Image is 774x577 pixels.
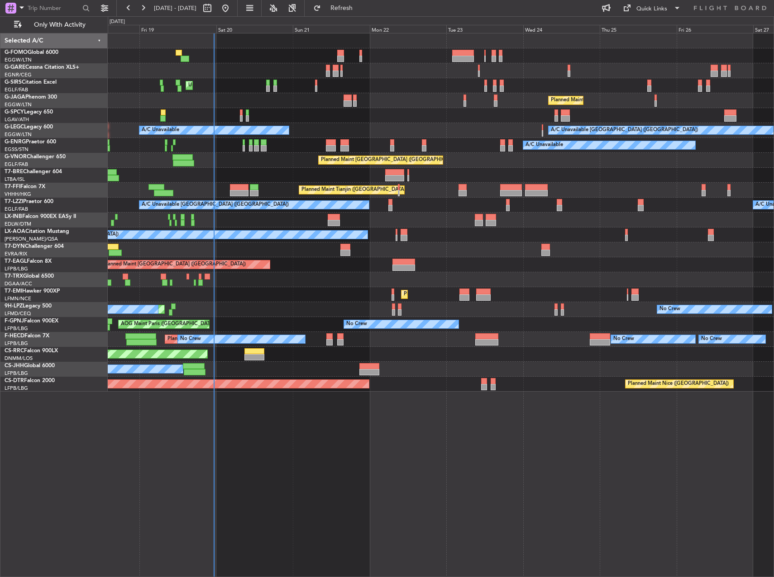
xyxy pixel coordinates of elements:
span: G-LEGC [5,124,24,130]
div: Unplanned Maint [GEOGRAPHIC_DATA] ([GEOGRAPHIC_DATA]) [97,258,246,271]
a: EGGW/LTN [5,101,32,108]
a: G-VNORChallenger 650 [5,154,66,160]
a: LX-INBFalcon 900EX EASy II [5,214,76,219]
a: T7-EMIHawker 900XP [5,288,60,294]
button: Only With Activity [10,18,98,32]
span: 9H-LPZ [5,303,23,309]
div: Quick Links [636,5,667,14]
a: EGGW/LTN [5,131,32,138]
a: G-GARECessna Citation XLS+ [5,65,79,70]
button: Refresh [309,1,363,15]
div: A/C Unavailable [GEOGRAPHIC_DATA] ([GEOGRAPHIC_DATA]) [142,198,289,212]
span: G-FOMO [5,50,28,55]
span: T7-DYN [5,244,25,249]
div: Thu 25 [600,25,677,33]
a: G-SIRSCitation Excel [5,80,57,85]
div: No Crew [180,332,201,346]
div: Fri 19 [139,25,216,33]
a: EGSS/STN [5,146,29,153]
span: G-GARE [5,65,25,70]
a: EGGW/LTN [5,57,32,63]
span: Refresh [323,5,361,11]
a: DGAA/ACC [5,280,32,287]
span: T7-TRX [5,274,23,279]
span: T7-FFI [5,184,20,189]
div: A/C Unavailable [142,123,179,137]
div: Sat 20 [216,25,293,33]
a: CS-JHHGlobal 6000 [5,363,55,369]
a: LFPB/LBG [5,370,28,377]
span: CS-RRC [5,348,24,354]
a: T7-EAGLFalcon 8X [5,259,52,264]
span: G-SIRS [5,80,22,85]
a: T7-DYNChallenger 604 [5,244,64,249]
a: EGLF/FAB [5,161,28,168]
a: T7-FFIFalcon 7X [5,184,45,189]
span: T7-EAGL [5,259,27,264]
div: A/C Unavailable [526,138,563,152]
span: G-JAGA [5,95,25,100]
div: No Crew [701,332,722,346]
div: No Crew [346,317,367,331]
a: G-ENRGPraetor 600 [5,139,56,145]
div: No Crew [613,332,634,346]
div: Unplanned Maint [GEOGRAPHIC_DATA] ([GEOGRAPHIC_DATA]) [188,79,337,92]
a: LGAV/ATH [5,116,29,123]
a: LFMD/CEQ [5,310,31,317]
a: G-SPCYLegacy 650 [5,109,53,115]
div: AOG Maint Paris ([GEOGRAPHIC_DATA]) [121,317,216,331]
a: T7-TRXGlobal 6500 [5,274,54,279]
span: T7-EMI [5,288,22,294]
div: Planned Maint [GEOGRAPHIC_DATA] [404,288,490,301]
a: EGLF/FAB [5,86,28,93]
div: Tue 23 [446,25,523,33]
a: VHHH/HKG [5,191,31,198]
a: [PERSON_NAME]/QSA [5,236,58,242]
div: Planned Maint [GEOGRAPHIC_DATA] ([GEOGRAPHIC_DATA]) [551,94,693,107]
a: EDLW/DTM [5,221,31,227]
span: [DATE] - [DATE] [154,4,196,12]
span: T7-BRE [5,169,23,175]
a: T7-LZZIPraetor 600 [5,199,53,204]
a: LX-AOACitation Mustang [5,229,69,234]
span: F-GPNJ [5,318,24,324]
div: A/C Unavailable [GEOGRAPHIC_DATA] ([GEOGRAPHIC_DATA]) [551,123,698,137]
a: LFPB/LBG [5,325,28,332]
div: Planned Maint [GEOGRAPHIC_DATA] ([GEOGRAPHIC_DATA]) [167,332,310,346]
a: T7-BREChallenger 604 [5,169,62,175]
div: Mon 22 [370,25,447,33]
button: Quick Links [618,1,685,15]
a: DNMM/LOS [5,355,33,362]
a: CS-RRCFalcon 900LX [5,348,58,354]
span: G-ENRG [5,139,26,145]
span: LX-INB [5,214,22,219]
a: LFMN/NCE [5,295,31,302]
a: G-FOMOGlobal 6000 [5,50,58,55]
div: [DATE] [110,18,125,26]
a: CS-DTRFalcon 2000 [5,378,55,383]
span: G-SPCY [5,109,24,115]
div: Fri 26 [677,25,754,33]
a: F-GPNJFalcon 900EX [5,318,58,324]
span: CS-JHH [5,363,24,369]
span: T7-LZZI [5,199,23,204]
span: F-HECD [5,333,24,339]
a: LFPB/LBG [5,265,28,272]
div: Sun 21 [293,25,370,33]
span: LX-AOA [5,229,25,234]
div: Planned Maint [GEOGRAPHIC_DATA] ([GEOGRAPHIC_DATA]) [321,153,463,167]
a: EVRA/RIX [5,251,27,257]
div: No Crew [659,303,680,316]
a: 9H-LPZLegacy 500 [5,303,52,309]
span: CS-DTR [5,378,24,383]
a: G-JAGAPhenom 300 [5,95,57,100]
a: LTBA/ISL [5,176,25,183]
a: EGNR/CEG [5,71,32,78]
span: Only With Activity [24,22,96,28]
div: Planned Maint Tianjin ([GEOGRAPHIC_DATA]) [301,183,407,197]
div: Planned Maint Nice ([GEOGRAPHIC_DATA]) [628,377,729,391]
a: LFPB/LBG [5,340,28,347]
a: LFPB/LBG [5,385,28,392]
input: Trip Number [28,1,80,15]
a: EGLF/FAB [5,206,28,213]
